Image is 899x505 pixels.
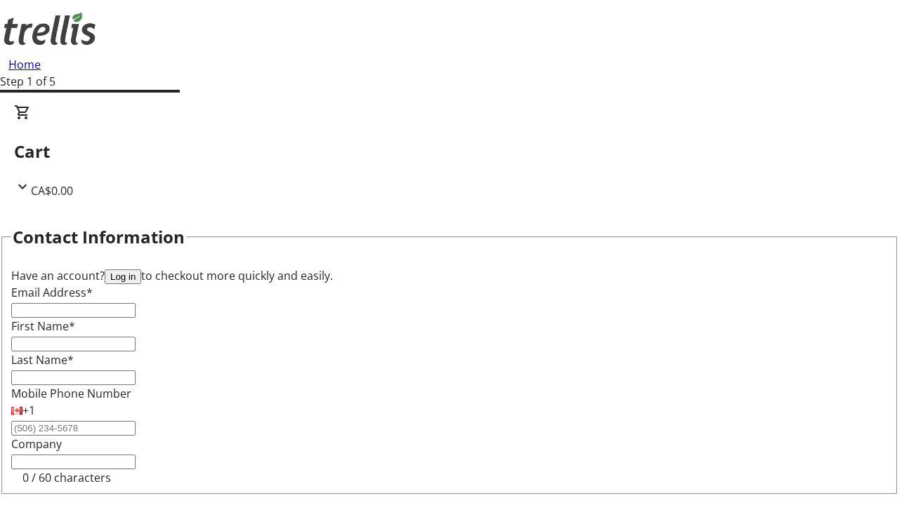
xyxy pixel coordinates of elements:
button: Log in [105,269,141,284]
label: Mobile Phone Number [11,386,131,401]
h2: Cart [14,139,885,164]
span: CA$0.00 [31,183,73,198]
h2: Contact Information [13,224,185,250]
label: Email Address* [11,285,93,300]
label: Company [11,436,62,452]
div: Have an account? to checkout more quickly and easily. [11,267,888,284]
label: First Name* [11,318,75,334]
input: (506) 234-5678 [11,421,136,436]
tr-character-limit: 0 / 60 characters [22,470,111,485]
label: Last Name* [11,352,74,368]
div: CartCA$0.00 [14,104,885,199]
